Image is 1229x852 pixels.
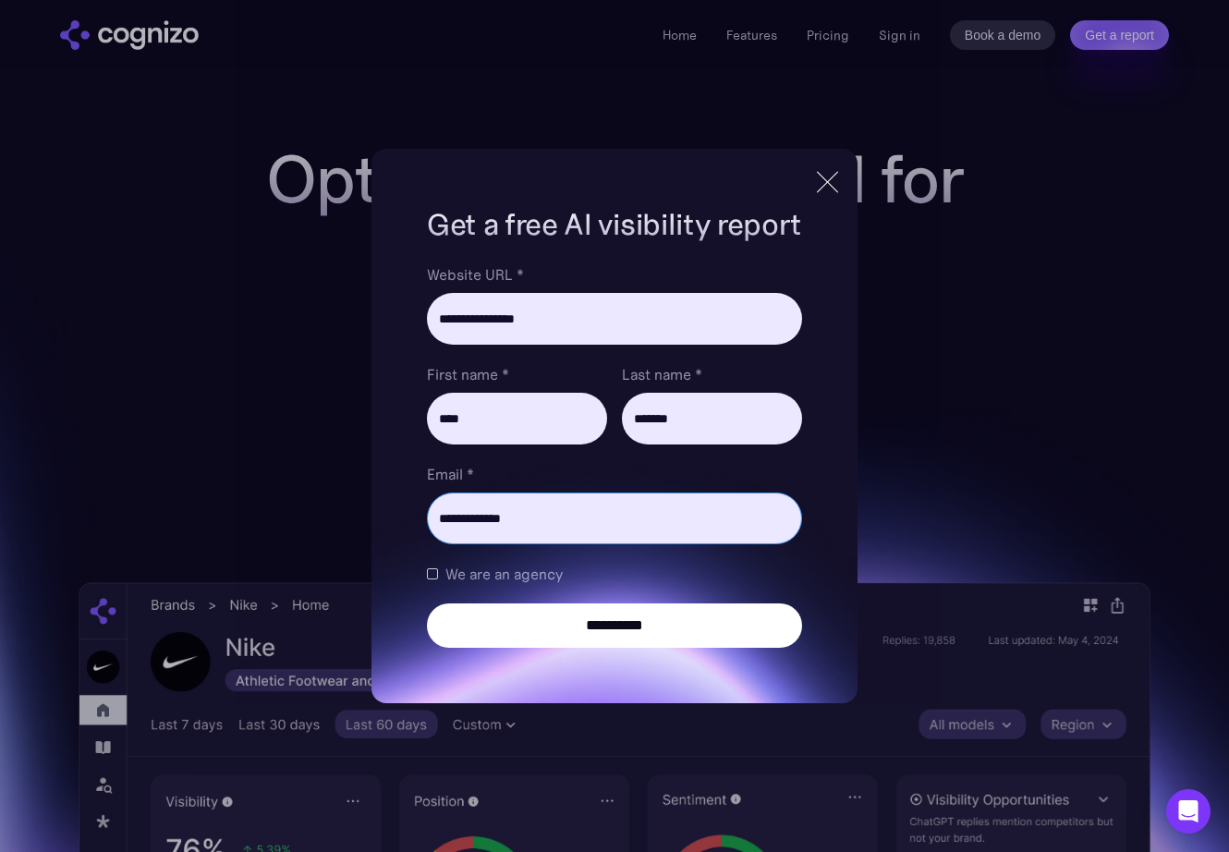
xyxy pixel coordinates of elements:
[427,463,802,485] label: Email *
[622,363,802,385] label: Last name *
[1166,789,1211,834] div: Open Intercom Messenger
[427,363,607,385] label: First name *
[445,563,563,585] span: We are an agency
[427,263,802,648] form: Brand Report Form
[427,204,802,245] h1: Get a free AI visibility report
[427,263,802,286] label: Website URL *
